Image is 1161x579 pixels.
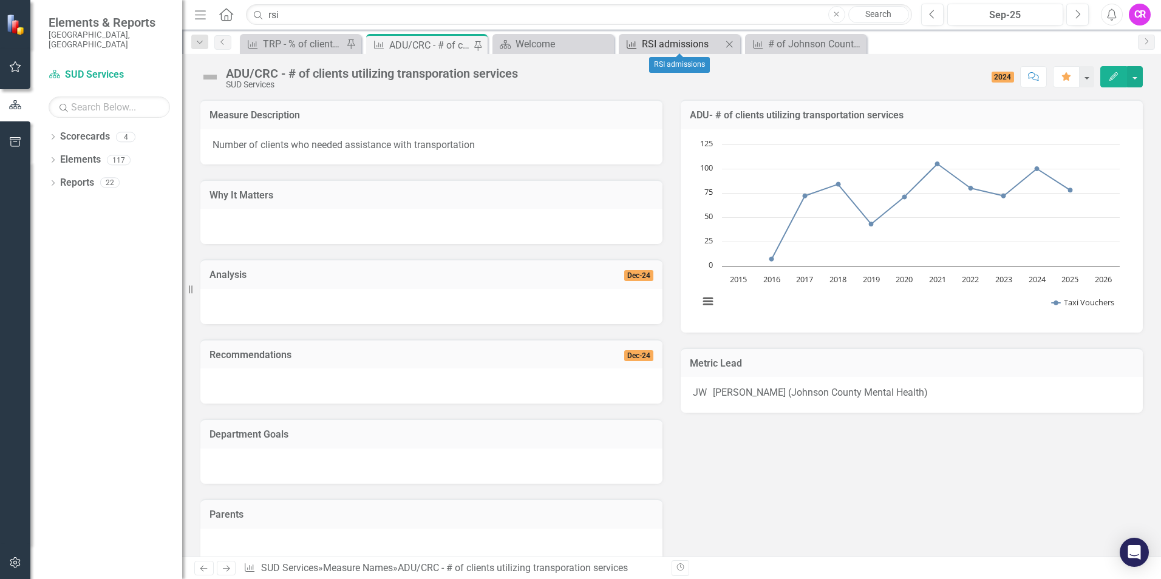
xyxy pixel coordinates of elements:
a: Elements [60,153,101,167]
path: 2024, 100. Taxi Vouchers. [1035,166,1040,171]
input: Search ClearPoint... [246,4,912,25]
path: 2019, 43. Taxi Vouchers. [869,222,874,226]
div: TRP - % of clients sent by ambulance to the hospital [263,36,343,52]
div: SUD Services [226,80,518,89]
text: 2018 [829,274,846,285]
text: 2023 [995,274,1012,285]
a: Search [848,6,909,23]
text: 25 [704,235,713,246]
div: » » [243,561,662,575]
a: Scorecards [60,130,110,144]
div: ADU/CRC - # of clients utilizing transporation services [398,562,628,574]
div: Sep-25 [952,8,1059,22]
a: TRP - % of clients sent by ambulance to the hospital [243,36,343,52]
text: 2016 [763,274,780,285]
h3: Recommendations [209,350,537,361]
span: Dec-24 [624,270,653,281]
small: [GEOGRAPHIC_DATA], [GEOGRAPHIC_DATA] [49,30,170,50]
a: Welcome [495,36,611,52]
div: ADU/CRC - # of clients utilizing transporation services [389,38,472,53]
div: 4 [116,132,135,142]
div: ADU/CRC - # of clients utilizing transporation services [226,67,518,80]
div: 22 [100,178,120,188]
button: Sep-25 [947,4,1063,25]
text: 75 [704,186,713,197]
div: Open Intercom Messenger [1120,538,1149,567]
h3: Analysis [209,269,459,280]
path: 2023, 72. Taxi Vouchers. [1001,193,1006,198]
div: Welcome [516,36,611,52]
text: 2021 [929,274,946,285]
a: # of Johnson County Residents triaged at [GEOGRAPHIC_DATA] [748,36,863,52]
div: # of Johnson County Residents triaged at [GEOGRAPHIC_DATA] [768,36,863,52]
path: 2016, 7. Taxi Vouchers. [769,256,774,261]
button: View chart menu, Chart [700,293,717,310]
span: Number of clients who needed assistance with transportation [213,139,475,151]
h3: Metric Lead [690,358,1134,369]
path: 2021, 105. Taxi Vouchers. [935,161,940,166]
h3: Measure Description [209,110,653,121]
a: Measure Names [323,562,393,574]
svg: Interactive chart [693,138,1126,320]
path: 2017, 72. Taxi Vouchers. [803,193,808,198]
path: 2018, 84. Taxi Vouchers. [836,181,841,186]
path: 2025, 78. Taxi Vouchers. [1068,188,1073,192]
text: 2015 [730,274,747,285]
button: Show Taxi Vouchers [1052,297,1114,308]
a: SUD Services [49,68,170,82]
h3: ADU- # of clients utilizing transportation services [690,110,1134,121]
text: 100 [700,162,713,173]
div: 117 [107,155,131,165]
text: 2020 [896,274,913,285]
h3: Parents [209,509,653,520]
span: Elements & Reports [49,15,170,30]
text: 2017 [796,274,813,285]
text: 2022 [962,274,979,285]
button: CR [1129,4,1151,25]
div: RSI admissions [649,57,710,73]
input: Search Below... [49,96,170,118]
text: 0 [709,259,713,270]
div: [PERSON_NAME] (Johnson County Mental Health) [713,386,928,400]
text: 50 [704,211,713,222]
a: Reports [60,176,94,190]
div: RSI admissions [642,36,722,52]
img: Not Defined [200,67,220,87]
path: 2022, 80. Taxi Vouchers. [969,186,973,191]
a: RSI admissions [622,36,722,52]
text: 125 [700,138,713,149]
h3: Why It Matters [209,190,653,201]
h3: Department Goals [209,429,653,440]
a: SUD Services [261,562,318,574]
text: 2025 [1061,274,1078,285]
path: 2020, 71. Taxi Vouchers. [902,194,907,199]
div: Chart. Highcharts interactive chart. [693,138,1131,320]
span: Dec-24 [624,350,653,361]
text: 2026 [1095,274,1112,285]
img: ClearPoint Strategy [6,14,27,35]
div: JW [693,386,707,400]
text: 2024 [1029,274,1046,285]
span: 2024 [992,72,1015,83]
text: 2019 [863,274,880,285]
